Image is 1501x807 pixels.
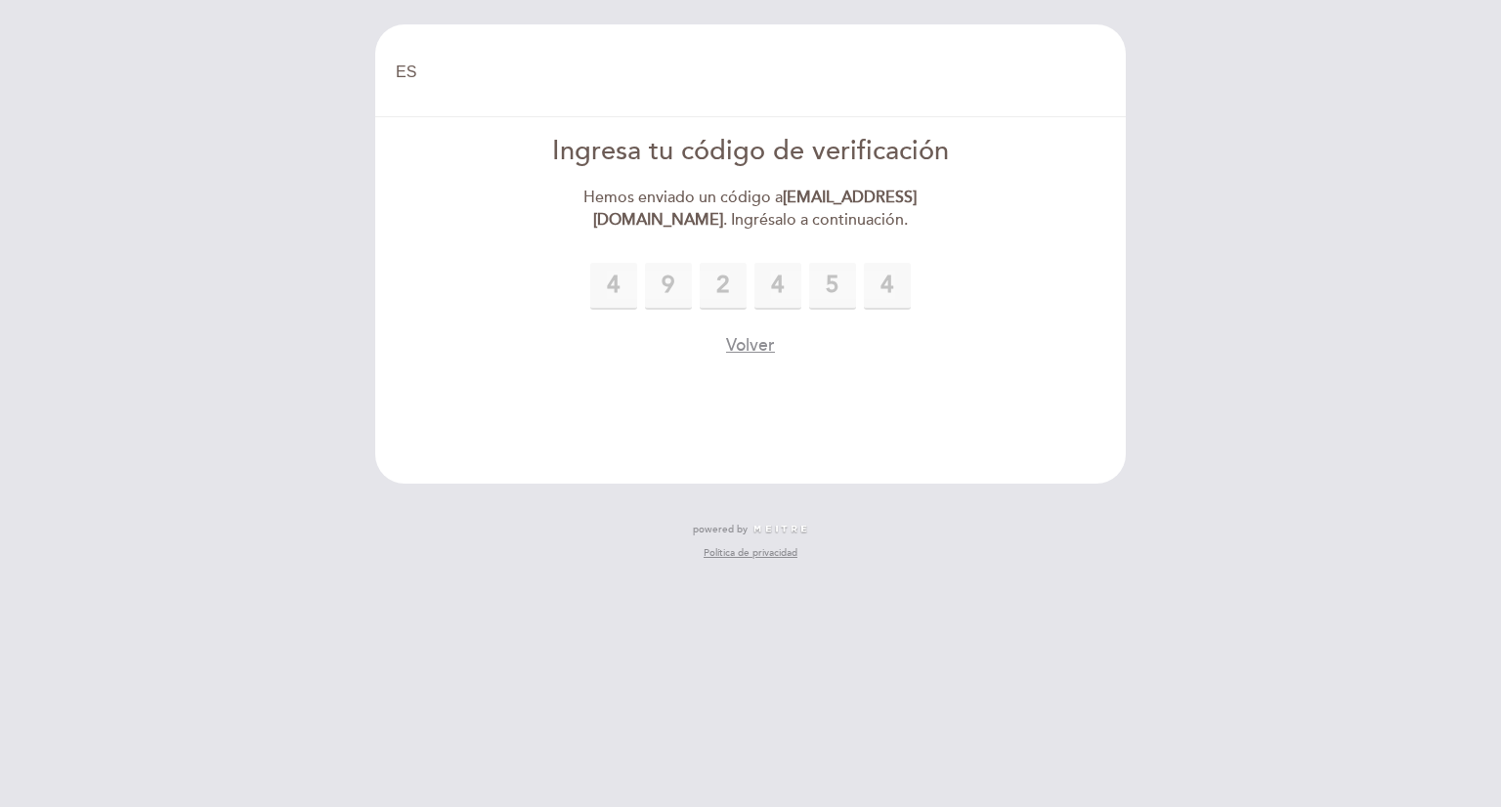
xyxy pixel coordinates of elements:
input: 0 [754,263,801,310]
input: 0 [645,263,692,310]
input: 0 [864,263,911,310]
a: Política de privacidad [704,546,797,560]
img: MEITRE [752,525,808,534]
div: Ingresa tu código de verificación [527,133,975,171]
div: Hemos enviado un código a . Ingrésalo a continuación. [527,187,975,232]
input: 0 [809,263,856,310]
span: powered by [693,523,748,536]
strong: [EMAIL_ADDRESS][DOMAIN_NAME] [593,188,918,230]
a: powered by [693,523,808,536]
button: Volver [726,333,775,358]
input: 0 [700,263,747,310]
input: 0 [590,263,637,310]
